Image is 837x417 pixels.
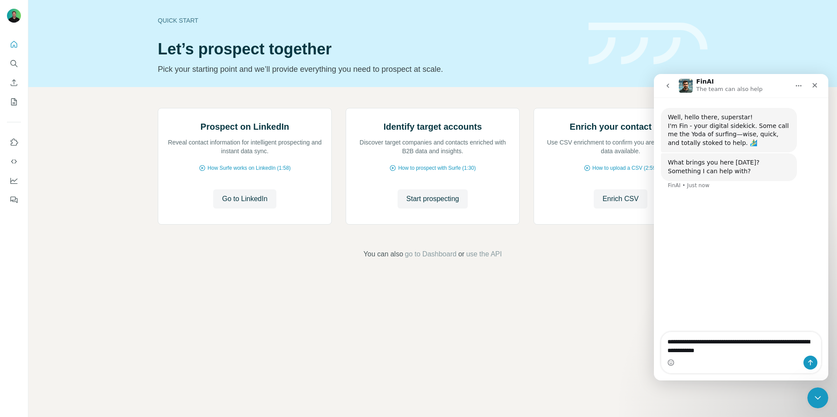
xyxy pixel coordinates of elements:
[7,9,21,23] img: Avatar
[405,249,456,259] button: go to Dashboard
[158,40,578,58] h1: Let’s prospect together
[7,154,21,169] button: Use Surfe API
[7,135,21,150] button: Use Surfe on LinkedIn
[7,37,21,52] button: Quick start
[543,138,698,155] p: Use CSV enrichment to confirm you are using the best data available.
[594,189,647,208] button: Enrich CSV
[158,16,578,25] div: Quick start
[458,249,464,259] span: or
[213,189,276,208] button: Go to LinkedIn
[222,194,267,204] span: Go to LinkedIn
[398,164,476,172] span: How to prospect with Surfe (1:30)
[201,121,289,133] h2: Prospect on LinkedIn
[384,121,482,133] h2: Identify target accounts
[167,138,323,155] p: Reveal contact information for intelligent prospecting and instant data sync.
[654,74,828,380] iframe: Intercom live chat
[208,164,291,172] span: How Surfe works on LinkedIn (1:58)
[7,56,21,71] button: Search
[589,23,708,65] img: banner
[158,63,578,75] p: Pick your starting point and we’ll provide everything you need to prospect at scale.
[602,194,639,204] span: Enrich CSV
[7,192,21,208] button: Feedback
[7,75,21,91] button: Enrich CSV
[364,249,403,259] span: You can also
[7,94,21,110] button: My lists
[355,138,510,155] p: Discover target companies and contacts enriched with B2B data and insights.
[592,164,657,172] span: How to upload a CSV (2:59)
[406,194,459,204] span: Start prospecting
[7,173,21,188] button: Dashboard
[466,249,502,259] button: use the API
[807,387,828,408] iframe: Intercom live chat
[570,121,671,133] h2: Enrich your contact lists
[398,189,468,208] button: Start prospecting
